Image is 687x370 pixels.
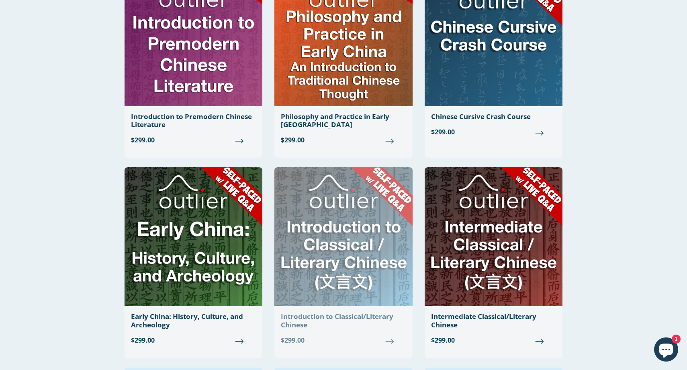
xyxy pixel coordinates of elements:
div: Introduction to Classical/Literary Chinese [281,312,406,329]
span: $299.00 [131,135,256,145]
a: Intermediate Classical/Literary Chinese $299.00 [425,167,562,351]
span: $299.00 [281,335,406,345]
span: $299.00 [131,335,256,345]
div: Early China: History, Culture, and Archeology [131,312,256,329]
span: $299.00 [431,335,556,345]
div: Intermediate Classical/Literary Chinese [431,312,556,329]
a: Introduction to Classical/Literary Chinese $299.00 [274,167,412,351]
div: Chinese Cursive Crash Course [431,113,556,121]
img: Intermediate Classical/Literary Chinese [425,167,562,306]
div: Philosophy and Practice in Early [GEOGRAPHIC_DATA] [281,113,406,129]
div: Introduction to Premodern Chinese Literature [131,113,256,129]
img: Early China: History, Culture, and Archeology [125,167,262,306]
span: $299.00 [281,135,406,145]
a: Early China: History, Culture, and Archeology $299.00 [125,167,262,351]
span: $299.00 [431,127,556,137]
inbox-online-store-chat: Shopify online store chat [652,337,681,364]
img: Introduction to Classical/Literary Chinese [274,167,412,306]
